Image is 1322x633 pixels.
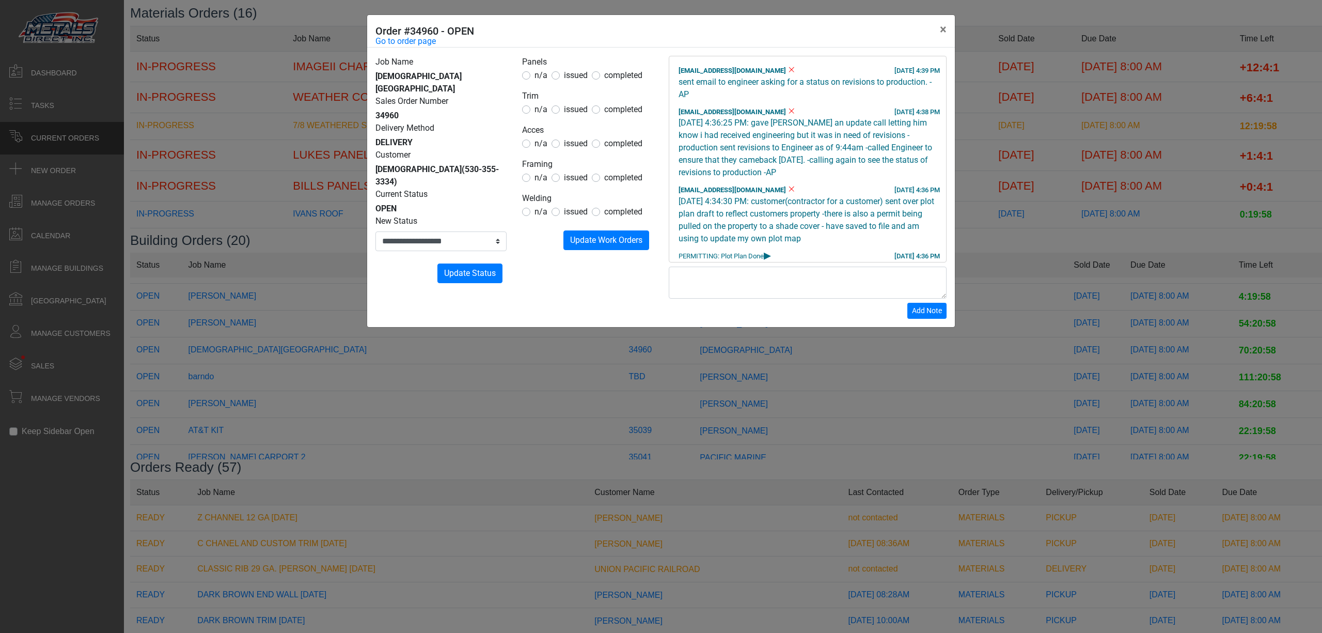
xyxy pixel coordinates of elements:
div: [DATE] 4:36 PM [894,251,940,261]
h5: Order #34960 - OPEN [375,23,474,39]
div: OPEN [375,203,507,215]
button: Close [932,15,955,44]
span: completed [604,138,642,148]
span: issued [564,173,588,182]
a: Go to order page [375,35,436,48]
label: New Status [375,215,417,227]
span: issued [564,70,588,80]
div: [DATE] 4:36:25 PM: gave [PERSON_NAME] an update call letting him know i had received engineering ... [679,117,937,179]
legend: Panels [522,56,653,69]
span: completed [604,207,642,217]
label: Job Name [375,56,413,68]
div: DELIVERY [375,136,507,149]
label: Sales Order Number [375,95,448,107]
span: completed [604,104,642,114]
span: issued [564,138,588,148]
span: n/a [534,104,547,114]
button: Add Note [907,303,947,319]
span: [EMAIL_ADDRESS][DOMAIN_NAME] [679,108,786,116]
span: issued [564,104,588,114]
span: n/a [534,138,547,148]
span: issued [564,207,588,217]
span: n/a [534,207,547,217]
span: ▸ [764,252,771,258]
button: Update Work Orders [563,230,649,250]
span: [EMAIL_ADDRESS][DOMAIN_NAME] [679,186,786,194]
label: Current Status [375,188,428,200]
label: Customer [375,149,411,161]
div: 34960 [375,110,507,122]
span: n/a [534,70,547,80]
legend: Welding [522,192,653,206]
button: Update Status [437,264,502,283]
label: Delivery Method [375,122,434,134]
span: Add Note [912,306,942,315]
span: Update Status [444,268,496,278]
div: sent email to engineer asking for a status on revisions to production. -AP [679,76,937,101]
div: [DATE] 4:36 PM [894,185,940,195]
span: n/a [534,173,547,182]
div: [DATE] 4:38 PM [894,107,940,117]
span: [DEMOGRAPHIC_DATA][GEOGRAPHIC_DATA] [375,71,462,94]
div: PERMITTING: Plot Plan Done [679,251,937,261]
legend: Framing [522,158,653,172]
legend: Trim [522,90,653,103]
span: completed [604,173,642,182]
span: [EMAIL_ADDRESS][DOMAIN_NAME] [679,67,786,74]
div: [DEMOGRAPHIC_DATA] [375,163,507,188]
span: Update Work Orders [570,235,642,245]
div: [DATE] 4:39 PM [894,66,940,76]
legend: Acces [522,124,653,137]
span: completed [604,70,642,80]
div: [DATE] 4:34:30 PM: customer(contractor for a customer) sent over plot plan draft to reflect custo... [679,195,937,245]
